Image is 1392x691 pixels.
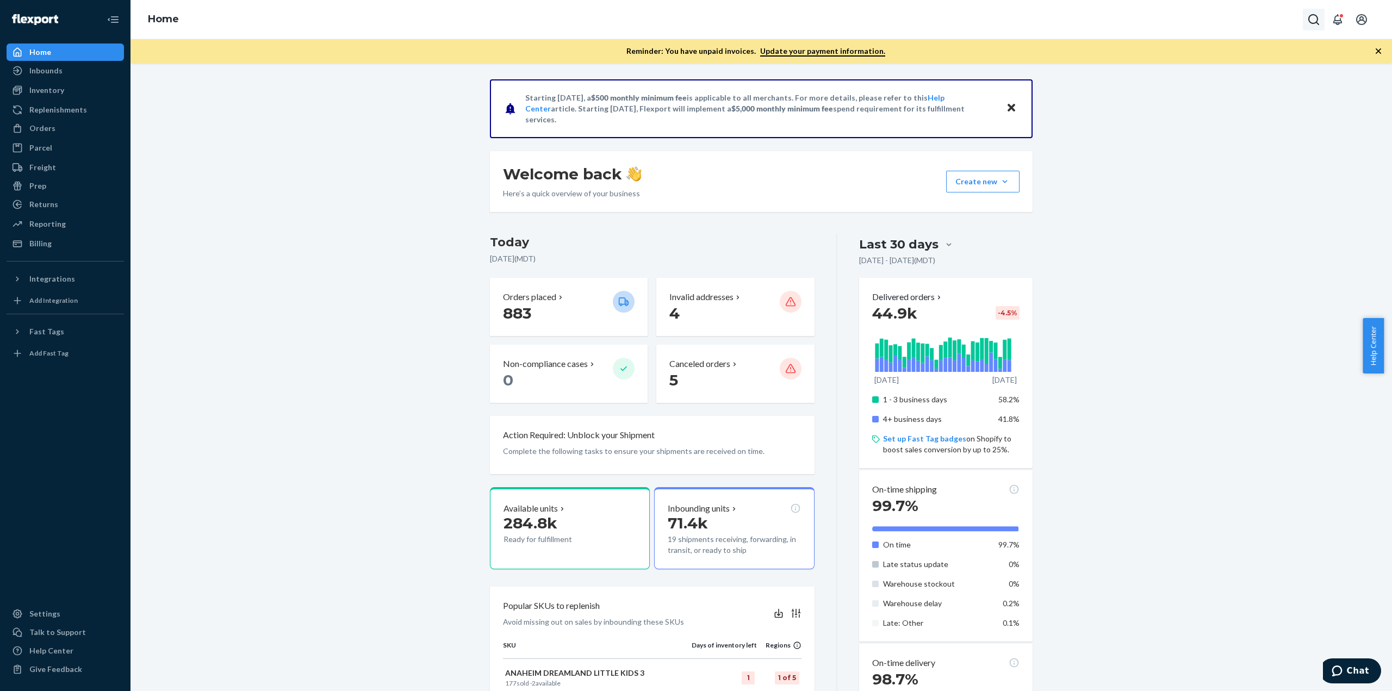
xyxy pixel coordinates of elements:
[874,375,899,385] p: [DATE]
[859,255,935,266] p: [DATE] - [DATE] ( MDT )
[7,235,124,252] a: Billing
[29,348,69,358] div: Add Fast Tag
[29,65,63,76] div: Inbounds
[1009,579,1020,588] span: 0%
[29,162,56,173] div: Freight
[525,92,996,125] p: Starting [DATE], a is applicable to all merchants. For more details, please refer to this article...
[29,326,64,337] div: Fast Tags
[1363,318,1384,373] button: Help Center
[669,304,680,322] span: 4
[29,123,55,134] div: Orders
[7,661,124,678] button: Give Feedback
[883,434,966,443] a: Set up Fast Tag badges
[692,640,757,659] th: Days of inventory left
[883,414,990,425] p: 4+ business days
[1323,658,1381,686] iframe: Opens a widget where you can chat to one of our agents
[503,164,642,184] h1: Welcome back
[656,278,814,336] button: Invalid addresses 4
[656,345,814,403] button: Canceled orders 5
[1003,599,1020,608] span: 0.2%
[872,670,918,688] span: 98.7%
[668,534,800,556] p: 19 shipments receiving, forwarding, in transit, or ready to ship
[883,598,990,609] p: Warehouse delay
[7,43,124,61] a: Home
[668,514,708,532] span: 71.4k
[996,306,1020,320] div: -4.5 %
[654,487,814,570] button: Inbounding units71.4k19 shipments receiving, forwarding, in transit, or ready to ship
[7,323,124,340] button: Fast Tags
[668,502,730,515] p: Inbounding units
[29,199,58,210] div: Returns
[503,371,513,389] span: 0
[872,304,917,322] span: 44.9k
[29,238,52,249] div: Billing
[883,618,990,628] p: Late: Other
[872,483,937,496] p: On-time shipping
[742,671,755,684] div: 1
[7,345,124,362] a: Add Fast Tag
[7,159,124,176] a: Freight
[490,345,648,403] button: Non-compliance cases 0
[775,671,799,684] div: 1 of 5
[29,142,52,153] div: Parcel
[29,273,75,284] div: Integrations
[29,664,82,675] div: Give Feedback
[504,534,604,545] p: Ready for fulfillment
[7,642,124,659] a: Help Center
[859,236,939,253] div: Last 30 days
[7,270,124,288] button: Integrations
[29,219,66,229] div: Reporting
[7,62,124,79] a: Inbounds
[29,180,46,191] div: Prep
[883,539,990,550] p: On time
[490,253,815,264] p: [DATE] ( MDT )
[503,600,600,612] p: Popular SKUs to replenish
[669,358,730,370] p: Canceled orders
[148,13,179,25] a: Home
[883,578,990,589] p: Warehouse stockout
[1003,618,1020,627] span: 0.1%
[503,446,801,457] p: Complete the following tasks to ensure your shipments are received on time.
[490,234,815,251] h3: Today
[503,188,642,199] p: Here’s a quick overview of your business
[29,645,73,656] div: Help Center
[872,496,918,515] span: 99.7%
[503,358,588,370] p: Non-compliance cases
[872,291,943,303] p: Delivered orders
[490,487,650,570] button: Available units284.8kReady for fulfillment
[29,627,86,638] div: Talk to Support
[883,559,990,570] p: Late status update
[29,104,87,115] div: Replenishments
[12,14,58,25] img: Flexport logo
[505,668,689,678] p: ANAHEIM DREAMLAND LITTLE KIDS 3
[503,617,684,627] p: Avoid missing out on sales by inbounding these SKUs
[626,166,642,182] img: hand-wave emoji
[1009,559,1020,569] span: 0%
[1303,9,1325,30] button: Open Search Box
[7,177,124,195] a: Prep
[503,304,531,322] span: 883
[7,139,124,157] a: Parcel
[503,429,655,441] p: Action Required: Unblock your Shipment
[998,540,1020,549] span: 99.7%
[503,640,692,659] th: SKU
[591,93,687,102] span: $500 monthly minimum fee
[992,375,1017,385] p: [DATE]
[505,679,517,687] span: 177
[7,292,124,309] a: Add Integration
[7,120,124,137] a: Orders
[1351,9,1372,30] button: Open account menu
[7,624,124,641] button: Talk to Support
[490,278,648,336] button: Orders placed 883
[139,4,188,35] ol: breadcrumbs
[532,679,536,687] span: 2
[29,85,64,96] div: Inventory
[757,640,801,650] div: Regions
[29,296,78,305] div: Add Integration
[883,394,990,405] p: 1 - 3 business days
[7,82,124,99] a: Inventory
[505,678,689,688] p: sold · available
[7,196,124,213] a: Returns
